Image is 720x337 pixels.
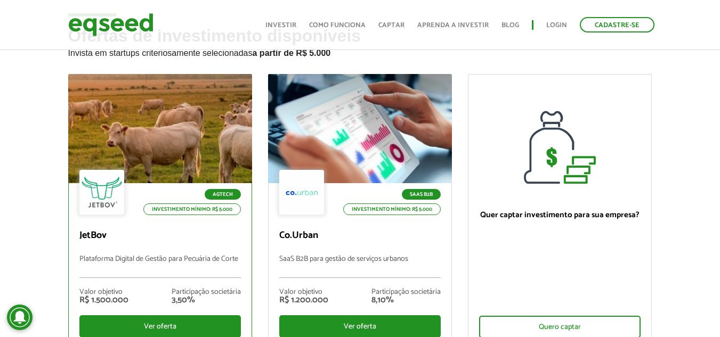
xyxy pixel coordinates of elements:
p: Plataforma Digital de Gestão para Pecuária de Corte [79,255,241,278]
p: Agtech [205,189,241,200]
p: JetBov [79,230,241,242]
p: Investimento mínimo: R$ 5.000 [143,203,241,215]
img: EqSeed [68,11,153,39]
p: Co.Urban [279,230,441,242]
div: Valor objetivo [79,289,128,296]
div: Valor objetivo [279,289,328,296]
a: Como funciona [309,22,366,29]
a: Investir [265,22,296,29]
a: Cadastre-se [580,17,654,32]
a: Login [546,22,567,29]
p: SaaS B2B [402,189,441,200]
p: SaaS B2B para gestão de serviços urbanos [279,255,441,278]
div: R$ 1.500.000 [79,296,128,305]
a: Aprenda a investir [417,22,489,29]
div: 3,50% [172,296,241,305]
p: Investimento mínimo: R$ 5.000 [343,203,441,215]
div: Participação societária [371,289,441,296]
h2: Ofertas de investimento disponíveis [68,27,652,74]
div: Participação societária [172,289,241,296]
strong: a partir de R$ 5.000 [253,48,331,57]
div: 8,10% [371,296,441,305]
p: Invista em startups criteriosamente selecionadas [68,45,652,58]
div: R$ 1.200.000 [279,296,328,305]
p: Quer captar investimento para sua empresa? [479,210,641,220]
a: Captar [378,22,405,29]
a: Blog [501,22,519,29]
